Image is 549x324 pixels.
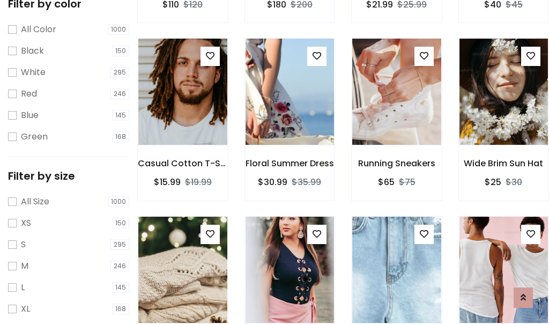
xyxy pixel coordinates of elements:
[112,304,129,314] span: 168
[110,89,129,99] span: 246
[21,87,37,100] label: Red
[112,131,129,142] span: 168
[21,281,25,294] label: L
[154,177,181,187] h6: $15.99
[110,239,129,250] span: 295
[21,23,56,36] label: All Color
[506,176,522,188] del: $30
[21,45,44,57] label: Black
[112,218,129,229] span: 150
[21,303,30,315] label: XL
[108,24,129,35] span: 1000
[110,261,129,271] span: 246
[21,130,48,143] label: Green
[185,176,212,188] del: $19.99
[21,260,28,273] label: M
[292,176,321,188] del: $35.99
[8,170,129,182] h5: Filter by size
[112,110,129,121] span: 145
[258,177,287,187] h6: $30.99
[352,158,442,168] h6: Running Sneakers
[21,238,26,251] label: S
[112,282,129,293] span: 145
[21,217,31,230] label: XS
[138,158,228,168] h6: Casual Cotton T-Shirt
[245,158,335,168] h6: Floral Summer Dress
[21,109,39,122] label: Blue
[378,177,395,187] h6: $65
[21,195,49,208] label: All Size
[112,46,129,56] span: 150
[21,66,46,79] label: White
[459,158,549,168] h6: Wide Brim Sun Hat
[485,177,501,187] h6: $25
[110,67,129,78] span: 295
[399,176,416,188] del: $75
[108,196,129,207] span: 1000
